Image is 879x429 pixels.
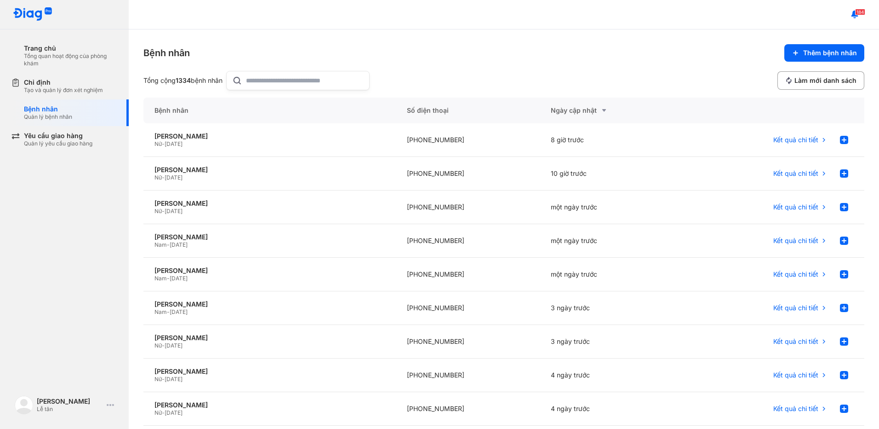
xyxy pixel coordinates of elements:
[143,46,190,59] div: Bệnh nhân
[154,233,385,241] div: [PERSON_NAME]
[396,123,540,157] div: [PHONE_NUMBER]
[162,140,165,147] span: -
[165,140,183,147] span: [DATE]
[154,342,162,349] span: Nữ
[24,44,118,52] div: Trang chủ
[162,342,165,349] span: -
[165,409,183,416] span: [DATE]
[396,359,540,392] div: [PHONE_NUMBER]
[154,376,162,383] span: Nữ
[773,169,818,178] span: Kết quả chi tiết
[154,334,385,342] div: [PERSON_NAME]
[162,409,165,416] span: -
[15,396,33,414] img: logo
[24,87,103,94] div: Tạo và quản lý đơn xét nghiệm
[794,76,856,85] span: Làm mới danh sách
[540,224,684,258] div: một ngày trước
[396,157,540,191] div: [PHONE_NUMBER]
[154,174,162,181] span: Nữ
[24,113,72,121] div: Quản lý bệnh nhân
[24,140,92,147] div: Quản lý yêu cầu giao hàng
[154,267,385,275] div: [PERSON_NAME]
[170,275,188,282] span: [DATE]
[540,291,684,325] div: 3 ngày trước
[396,291,540,325] div: [PHONE_NUMBER]
[396,191,540,224] div: [PHONE_NUMBER]
[165,376,183,383] span: [DATE]
[162,174,165,181] span: -
[540,359,684,392] div: 4 ngày trước
[167,275,170,282] span: -
[773,337,818,346] span: Kết quả chi tiết
[396,224,540,258] div: [PHONE_NUMBER]
[154,241,167,248] span: Nam
[13,7,52,22] img: logo
[154,409,162,416] span: Nữ
[396,98,540,123] div: Số điện thoại
[24,132,92,140] div: Yêu cầu giao hàng
[167,241,170,248] span: -
[154,308,167,315] span: Nam
[773,405,818,413] span: Kết quả chi tiết
[143,76,223,85] div: Tổng cộng bệnh nhân
[540,191,684,224] div: một ngày trước
[540,392,684,426] div: 4 ngày trước
[154,199,385,208] div: [PERSON_NAME]
[165,342,183,349] span: [DATE]
[154,401,385,409] div: [PERSON_NAME]
[154,367,385,376] div: [PERSON_NAME]
[154,300,385,308] div: [PERSON_NAME]
[24,78,103,87] div: Chỉ định
[803,49,857,57] span: Thêm bệnh nhân
[540,157,684,191] div: 10 giờ trước
[773,371,818,379] span: Kết quả chi tiết
[176,76,191,84] span: 1334
[773,304,818,312] span: Kết quả chi tiết
[540,325,684,359] div: 3 ngày trước
[551,105,673,116] div: Ngày cập nhật
[24,52,118,67] div: Tổng quan hoạt động của phòng khám
[162,376,165,383] span: -
[170,241,188,248] span: [DATE]
[773,237,818,245] span: Kết quả chi tiết
[396,392,540,426] div: [PHONE_NUMBER]
[773,203,818,211] span: Kết quả chi tiết
[167,308,170,315] span: -
[37,397,103,406] div: [PERSON_NAME]
[154,275,167,282] span: Nam
[165,174,183,181] span: [DATE]
[396,258,540,291] div: [PHONE_NUMBER]
[170,308,188,315] span: [DATE]
[773,270,818,278] span: Kết quả chi tiết
[37,406,103,413] div: Lễ tân
[540,123,684,157] div: 8 giờ trước
[154,140,162,147] span: Nữ
[396,325,540,359] div: [PHONE_NUMBER]
[777,71,864,90] button: Làm mới danh sách
[154,208,162,214] span: Nữ
[143,98,396,123] div: Bệnh nhân
[162,208,165,214] span: -
[24,105,72,113] div: Bệnh nhân
[165,208,183,214] span: [DATE]
[154,132,385,140] div: [PERSON_NAME]
[540,258,684,291] div: một ngày trước
[154,166,385,174] div: [PERSON_NAME]
[855,9,865,15] span: 184
[773,136,818,144] span: Kết quả chi tiết
[784,44,864,62] button: Thêm bệnh nhân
